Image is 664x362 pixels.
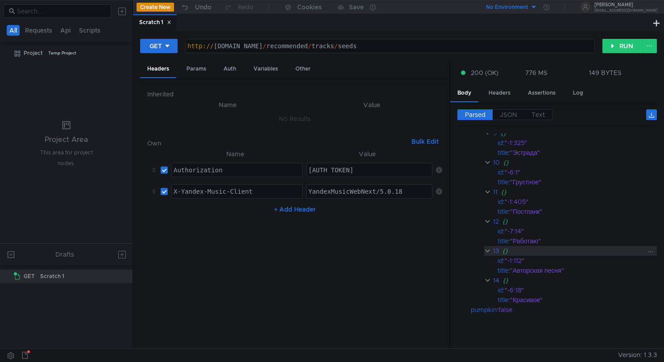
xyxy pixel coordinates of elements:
div: title [498,295,508,305]
div: : [498,226,657,236]
div: title [498,236,508,246]
div: Scratch 1 [40,270,64,283]
button: Scripts [76,25,103,36]
div: 14 [493,275,499,285]
div: Variables [246,61,285,77]
div: Headers [481,85,518,101]
div: pumpkin [471,305,497,315]
div: : [498,167,657,177]
button: GET [140,39,178,53]
div: "Эстрада" [510,148,646,158]
div: : [498,177,657,187]
div: {} [501,128,645,138]
div: "-7:14" [505,226,645,236]
div: Project [24,46,43,60]
div: : [498,207,657,216]
div: Body [450,85,478,102]
div: 776 MS [525,69,548,77]
button: Api [58,25,74,36]
div: Params [179,61,213,77]
span: Version: 1.3.3 [618,349,657,362]
nz-embed-empty: No Results [279,115,311,123]
div: Cookies [297,2,322,12]
h6: Own [147,138,407,149]
button: RUN [602,39,642,53]
button: Redo [218,0,260,14]
div: {} [503,158,645,167]
div: [PERSON_NAME] [594,3,658,7]
button: Undo [174,0,218,14]
div: title [498,207,508,216]
div: Other [288,61,318,77]
div: "-6:1" [505,167,645,177]
div: : [498,295,657,305]
span: JSON [500,111,517,119]
button: Bulk Edit [408,136,442,147]
div: title [498,266,508,275]
h6: Inherited [147,89,442,100]
div: "Авторская песня" [510,266,646,275]
div: : [498,256,657,266]
div: : [498,138,657,148]
div: Redo [238,2,253,12]
div: "Грустное" [510,177,646,187]
button: Create New [137,3,174,12]
div: "-1:325" [505,138,645,148]
div: false [498,305,646,315]
div: : [498,285,657,295]
div: {} [502,216,645,226]
input: Search... [17,6,106,16]
div: id [498,226,503,236]
div: id [498,285,503,295]
div: "Постпанк" [510,207,646,216]
div: "-6:18" [505,285,645,295]
div: : [498,266,657,275]
button: Requests [22,25,55,36]
button: All [7,25,20,36]
div: {} [502,246,645,256]
div: id [498,138,503,148]
div: {} [501,187,645,197]
div: : [471,305,657,315]
div: Assertions [521,85,563,101]
button: + Add Header [270,204,320,215]
th: Name [168,149,303,159]
span: Text [531,111,545,119]
div: No Environment [486,3,528,12]
div: Drafts [55,249,74,260]
div: Save [349,4,364,10]
span: Parsed [465,111,486,119]
div: title [498,148,508,158]
div: Log [566,85,590,101]
th: Value [303,149,432,159]
div: 12 [493,216,499,226]
div: GET [149,41,162,51]
div: "-1:112" [505,256,645,266]
span: GET [24,270,35,283]
th: Name [154,100,301,110]
div: : [498,236,657,246]
div: "Работаю" [510,236,646,246]
div: 10 [493,158,500,167]
div: Headers [140,61,176,78]
div: "Красивое" [510,295,646,305]
div: "-1:405" [505,197,645,207]
div: : [498,148,657,158]
div: id [498,256,503,266]
div: Auth [216,61,243,77]
div: id [498,197,503,207]
div: Temp Project [48,46,76,60]
div: 149 BYTES [589,69,622,77]
div: id [498,167,503,177]
div: Scratch 1 [139,18,171,27]
th: Value [301,100,442,110]
div: 9 [493,128,497,138]
div: : [498,197,657,207]
div: {} [503,275,645,285]
span: 200 (OK) [471,68,498,78]
div: 11 [493,187,498,197]
div: [EMAIL_ADDRESS][DOMAIN_NAME] [594,9,658,12]
div: title [498,177,508,187]
div: Undo [195,2,212,12]
div: 13 [493,246,499,256]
